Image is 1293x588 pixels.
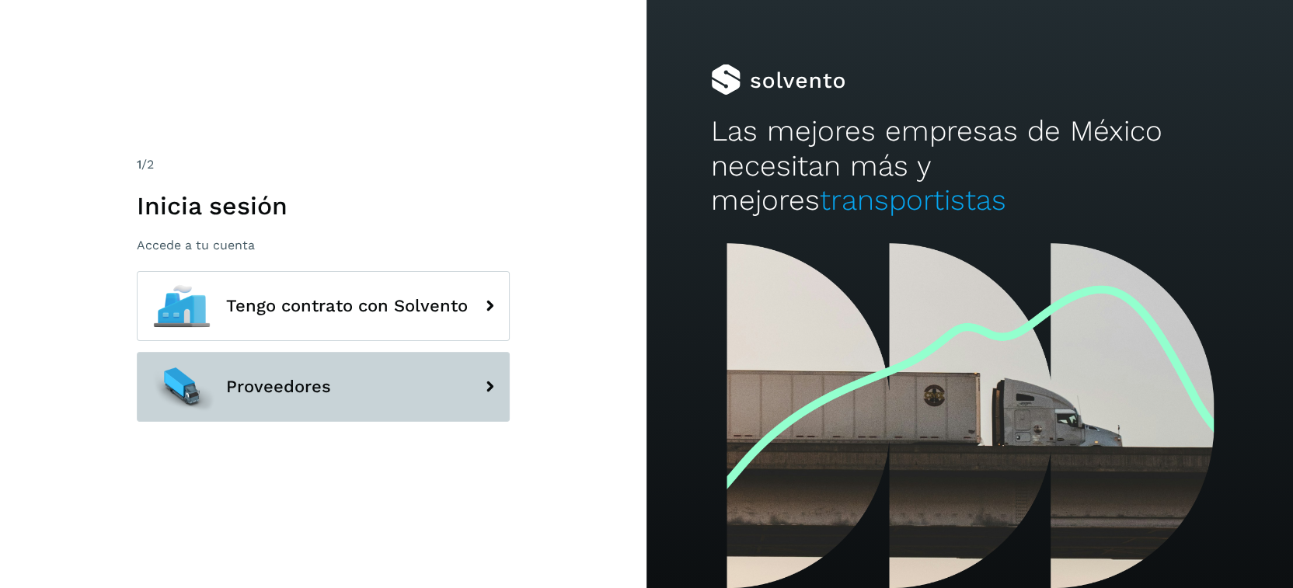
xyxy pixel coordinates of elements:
span: Proveedores [226,378,331,396]
span: 1 [137,157,141,172]
button: Proveedores [137,352,510,422]
h1: Inicia sesión [137,191,510,221]
span: transportistas [820,183,1006,217]
div: /2 [137,155,510,174]
button: Tengo contrato con Solvento [137,271,510,341]
h2: Las mejores empresas de México necesitan más y mejores [711,114,1229,217]
p: Accede a tu cuenta [137,238,510,252]
span: Tengo contrato con Solvento [226,297,468,315]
